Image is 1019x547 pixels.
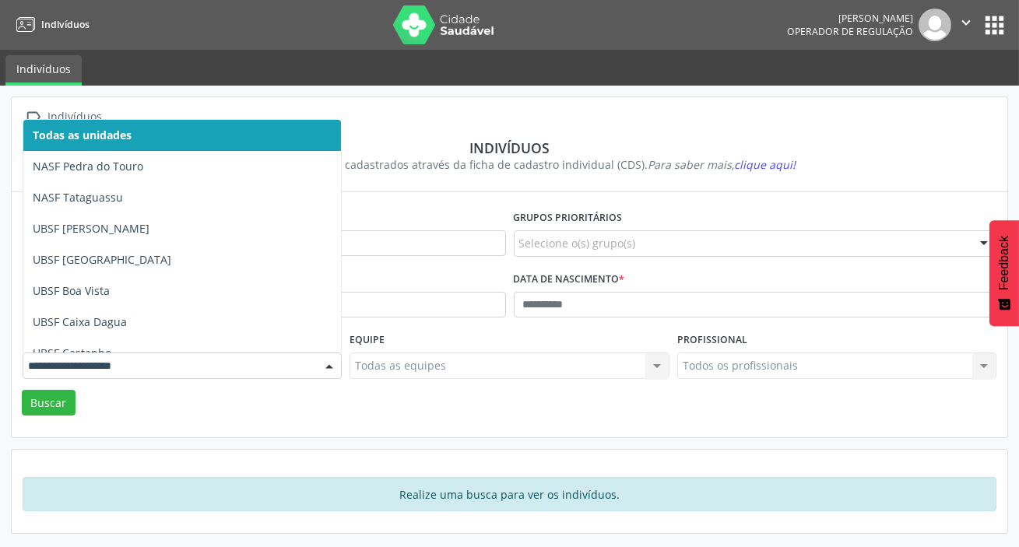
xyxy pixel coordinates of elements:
label: Profissional [677,328,747,352]
div: Indivíduos [45,106,105,128]
label: Grupos prioritários [514,206,623,230]
div: Realize uma busca para ver os indivíduos. [23,477,996,511]
a: Indivíduos [5,55,82,86]
i:  [958,14,975,31]
button: apps [981,12,1008,39]
span: Operador de regulação [787,25,913,38]
span: UBSF [GEOGRAPHIC_DATA] [33,252,171,267]
label: Equipe [350,328,385,352]
span: UBSF Castanho [33,345,111,360]
div: Indivíduos [33,139,986,156]
span: NASF Tataguassu [33,190,123,205]
img: img [919,9,951,41]
span: UBSF Boa Vista [33,283,110,298]
span: UBSF Caixa Dagua [33,314,127,329]
button:  [951,9,981,41]
button: Feedback - Mostrar pesquisa [989,220,1019,326]
span: Indivíduos [41,18,90,31]
span: UBSF [PERSON_NAME] [33,221,149,236]
a:  Indivíduos [23,106,105,128]
span: clique aqui! [734,157,796,172]
button: Buscar [22,390,76,416]
i: Para saber mais, [648,157,796,172]
span: NASF Pedra do Touro [33,159,143,174]
label: Data de nascimento [514,268,625,292]
div: [PERSON_NAME] [787,12,913,25]
a: Indivíduos [11,12,90,37]
span: Selecione o(s) grupo(s) [519,235,636,251]
span: Todas as unidades [33,128,132,142]
i:  [23,106,45,128]
div: Visualize os indivíduos cadastrados através da ficha de cadastro individual (CDS). [33,156,986,173]
span: Feedback [997,236,1011,290]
